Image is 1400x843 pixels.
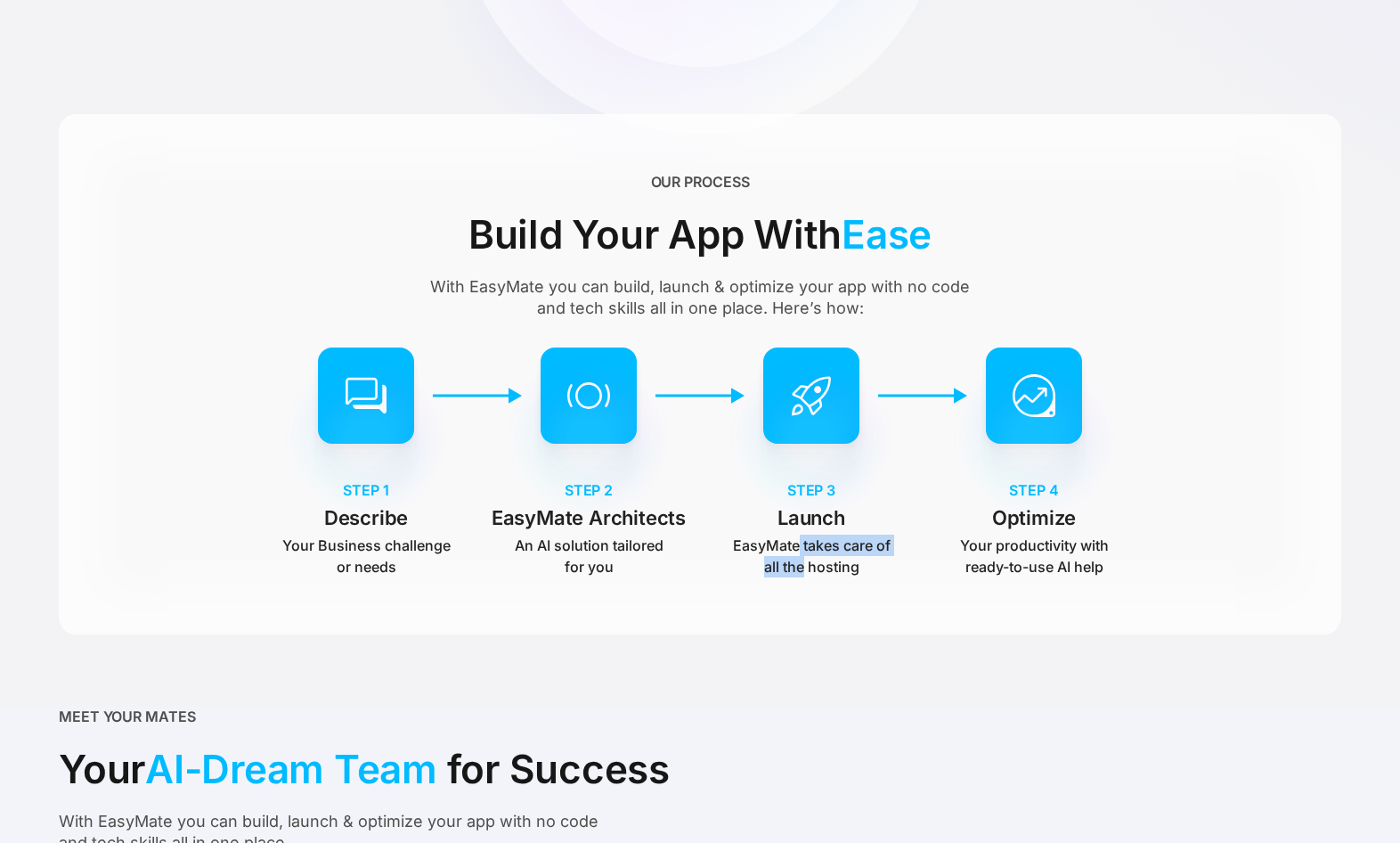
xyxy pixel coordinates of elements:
[59,738,670,800] div: Your
[842,203,932,266] span: Ease
[949,535,1119,577] p: Your productivity with ready-to-use AI help
[651,171,750,192] div: OUR PROCESS
[727,535,896,577] p: EasyMate takes care of all the hosting
[419,276,981,319] div: With EasyMate you can build, launch & optimize your app with no code and tech skills all in one p...
[145,738,437,800] span: AI-Dream Team
[281,535,451,577] p: Your Business challenge or needs
[504,535,673,577] p: An AI solution tailored for you
[447,738,670,800] span: for Success
[492,504,686,531] p: EasyMate Architects
[468,203,932,266] div: Build Your App With
[59,706,196,727] div: MEET YOUR MATES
